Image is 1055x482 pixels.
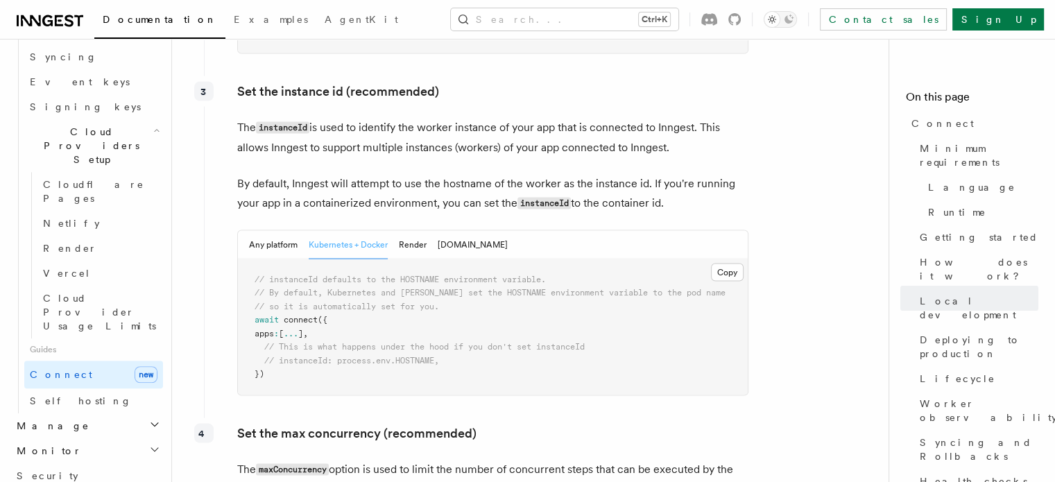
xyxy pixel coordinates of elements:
span: // instanceId defaults to the HOSTNAME environment variable. [255,274,546,284]
button: Copy [711,263,744,281]
span: Minimum requirements [920,141,1038,169]
a: Cloudflare Pages [37,172,163,211]
span: ] [298,328,303,338]
span: Cloudflare Pages [43,179,144,204]
div: 3 [194,81,214,101]
button: Monitor [11,438,163,463]
span: Runtime [928,205,986,219]
a: Cloud Provider Usage Limits [37,286,163,338]
span: // so it is automatically set for you. [255,301,439,311]
span: ({ [318,314,327,324]
span: ... [284,328,298,338]
a: Minimum requirements [914,136,1038,175]
span: Syncing and Rollbacks [920,436,1038,463]
span: Syncing [30,51,97,62]
button: Manage [11,413,163,438]
button: Kubernetes + Docker [309,230,388,259]
a: Lifecycle [914,366,1038,391]
a: Contact sales [820,8,947,31]
a: Local development [914,289,1038,327]
a: Render [37,236,163,261]
span: : [274,328,279,338]
kbd: Ctrl+K [639,12,670,26]
a: Event keys [24,69,163,94]
code: maxConcurrency [256,463,329,475]
span: Monitor [11,444,82,458]
button: Cloud Providers Setup [24,119,163,172]
a: Documentation [94,4,225,39]
span: Connect [30,369,92,380]
span: await [255,314,279,324]
a: Vercel [37,261,163,286]
a: Worker observability [914,391,1038,430]
span: connect [284,314,318,324]
span: [ [279,328,284,338]
span: Security [17,470,78,481]
p: Set the instance id (recommended) [237,81,748,101]
a: Connectnew [24,361,163,388]
h4: On this page [906,89,1038,111]
p: Set the max concurrency (recommended) [237,423,748,442]
a: Deploying to production [914,327,1038,366]
span: // This is what happens under the hood if you don't set instanceId [264,341,585,351]
button: [DOMAIN_NAME] [438,230,508,259]
code: instanceId [256,121,309,133]
span: , [303,328,308,338]
a: Netlify [37,211,163,236]
a: Sign Up [952,8,1044,31]
a: Self hosting [24,388,163,413]
a: Syncing [24,44,163,69]
button: Toggle dark mode [764,11,797,28]
span: Cloud Providers Setup [24,125,153,166]
button: Search...Ctrl+K [451,8,678,31]
a: Runtime [923,200,1038,225]
a: Connect [906,111,1038,136]
button: Any platform [249,230,298,259]
p: The is used to identify the worker instance of your app that is connected to Inngest. This allows... [237,117,748,157]
span: Lifecycle [920,372,995,386]
div: 4 [194,423,214,442]
span: Netlify [43,218,100,229]
span: Self hosting [30,395,132,406]
a: Language [923,175,1038,200]
span: AgentKit [325,14,398,25]
p: By default, Inngest will attempt to use the hostname of the worker as the instance id. If you're ... [237,173,748,213]
code: instanceId [517,197,571,209]
span: Signing keys [30,101,141,112]
span: Connect [911,117,974,130]
a: Getting started [914,225,1038,250]
span: Documentation [103,14,217,25]
span: }) [255,368,264,378]
span: Guides [24,338,163,361]
a: Syncing and Rollbacks [914,430,1038,469]
span: Language [928,180,1015,194]
span: Render [43,243,97,254]
a: Examples [225,4,316,37]
button: Render [399,230,427,259]
span: new [135,366,157,383]
span: apps [255,328,274,338]
span: Examples [234,14,308,25]
span: // instanceId: process.env.HOSTNAME, [264,355,439,365]
span: Manage [11,419,89,433]
span: Deploying to production [920,333,1038,361]
span: How does it work? [920,255,1038,283]
div: Cloud Providers Setup [24,172,163,338]
a: Signing keys [24,94,163,119]
span: Vercel [43,268,91,279]
a: AgentKit [316,4,406,37]
a: How does it work? [914,250,1038,289]
span: // By default, Kubernetes and [PERSON_NAME] set the HOSTNAME environment variable to the pod name [255,287,726,297]
span: Getting started [920,230,1038,244]
span: Cloud Provider Usage Limits [43,293,156,332]
span: Local development [920,294,1038,322]
span: Event keys [30,76,130,87]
